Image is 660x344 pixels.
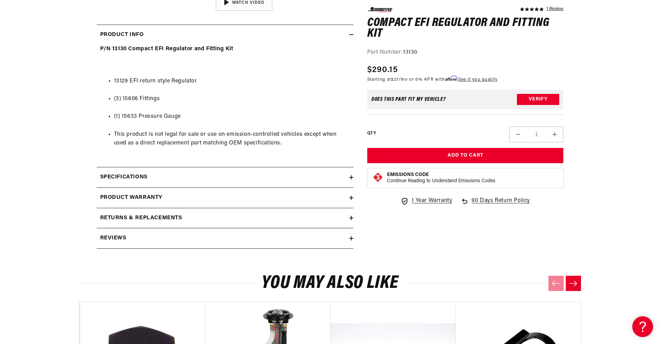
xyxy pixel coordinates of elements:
div: Part Number: [367,48,564,57]
strong: 13130 [403,49,417,55]
button: Next slide [566,276,581,291]
button: Verify [517,94,559,105]
p: Continue Reading to Understand Emissions Codes [387,178,495,184]
summary: Returns & replacements [97,208,353,228]
p: Starting at /mo or 0% APR with . [367,76,498,83]
li: (3) 15606 Fittings [114,95,350,104]
span: 1 Year Warranty [412,196,452,205]
h2: Product Info [100,30,144,39]
a: See if you qualify - Learn more about Affirm Financing (opens in modal) [458,78,498,82]
img: Emissions code [372,172,384,183]
summary: Product warranty [97,188,353,208]
label: QTY [367,130,376,136]
a: 1 Year Warranty [401,196,452,205]
li: (1) 15633 Pressure Gauge [114,112,350,121]
h1: Compact EFI Regulator and Fitting Kit [367,17,564,39]
h2: Specifications [100,173,148,182]
summary: Reviews [97,228,353,248]
button: Add to Cart [367,148,564,164]
h2: Reviews [100,234,126,243]
summary: Specifications [97,167,353,187]
span: 90 Days Return Policy [472,196,530,212]
a: 90 Days Return Policy [460,196,530,212]
h2: Product warranty [100,193,163,202]
a: 1 reviews [546,7,563,12]
span: $290.15 [367,64,398,76]
div: Does This part fit My vehicle? [371,97,446,102]
summary: Product Info [97,25,353,45]
strong: P/N 13130 Compact EFI Regulator and Fitting Kit [100,46,234,52]
button: Previous slide [548,276,564,291]
li: 13129 EFI return style Regulator [114,77,350,86]
span: Affirm [445,76,457,81]
span: $27 [391,78,399,82]
li: This product is not legal for sale or use on emission-controlled vehicles except when used as a d... [114,130,350,148]
h2: Returns & replacements [100,214,182,223]
strong: Emissions Code [387,172,429,177]
h2: You may also like [79,275,581,291]
button: Emissions CodeContinue Reading to Understand Emissions Codes [387,172,495,184]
